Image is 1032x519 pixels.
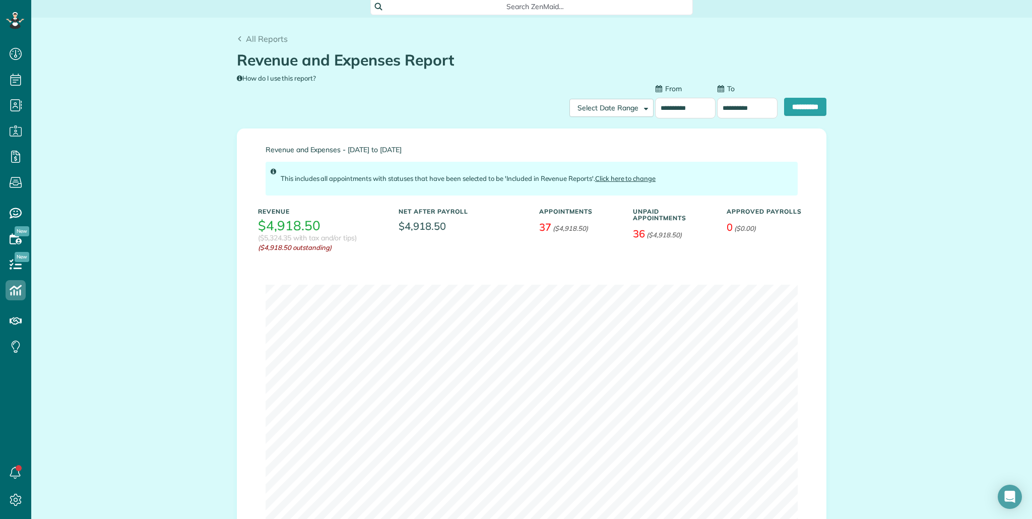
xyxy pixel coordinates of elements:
[15,226,29,236] span: New
[15,252,29,262] span: New
[647,231,682,239] em: ($4,918.50)
[577,103,638,112] span: Select Date Range
[258,219,320,233] h3: $4,918.50
[633,227,645,240] span: 36
[539,208,618,215] h5: Appointments
[281,174,656,182] span: This includes all appointments with statuses that have been selected to be 'Included in Revenue R...
[633,208,712,221] h5: Unpaid Appointments
[727,208,805,215] h5: Approved Payrolls
[734,224,756,232] em: ($0.00)
[553,224,588,232] em: ($4,918.50)
[717,84,735,94] label: To
[399,208,468,215] h5: Net After Payroll
[998,485,1022,509] div: Open Intercom Messenger
[655,84,682,94] label: From
[727,221,733,233] span: 0
[237,74,316,82] a: How do I use this report?
[569,99,654,117] button: Select Date Range
[399,219,524,233] span: $4,918.50
[246,34,288,44] span: All Reports
[595,174,656,182] a: Click here to change
[237,33,288,45] a: All Reports
[258,243,383,252] em: ($4,918.50 outstanding)
[539,221,551,233] span: 37
[237,52,819,69] h1: Revenue and Expenses Report
[266,146,798,154] span: Revenue and Expenses - [DATE] to [DATE]
[258,234,357,242] h3: ($5,324.35 with tax and/or tips)
[258,208,383,215] h5: Revenue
